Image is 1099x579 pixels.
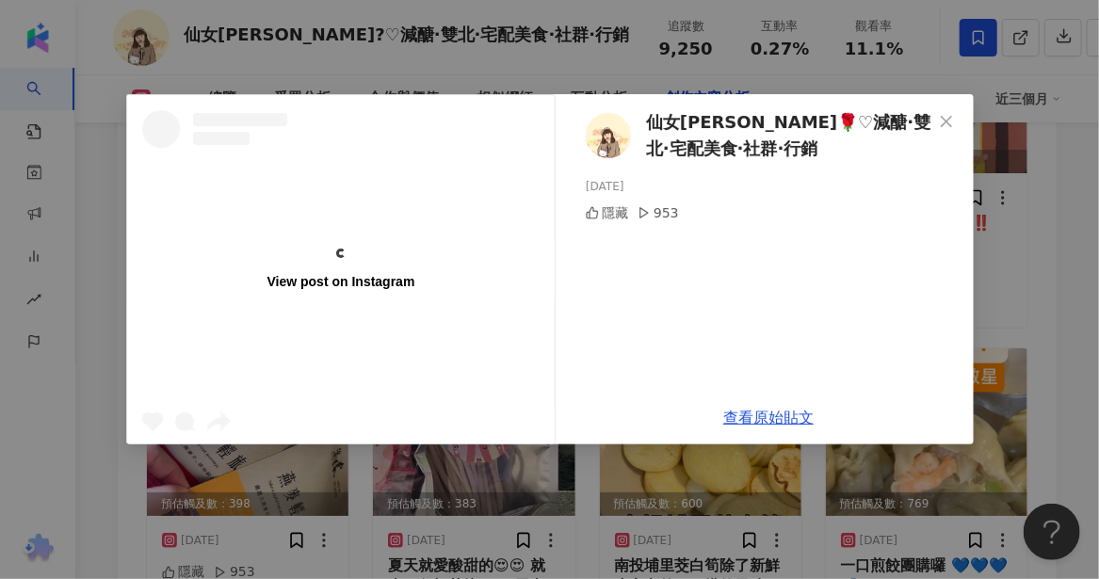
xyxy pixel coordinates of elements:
a: KOL Avatar仙女[PERSON_NAME]🌹♡︎減醣·雙北·宅配美食·社群·行銷 [586,109,932,163]
div: [DATE] [586,178,959,196]
a: 查看原始貼文 [723,409,814,426]
div: View post on Instagram [267,273,414,290]
a: View post on Instagram [127,95,555,443]
div: 隱藏 [586,202,628,223]
div: 953 [638,202,679,223]
img: KOL Avatar [586,113,631,158]
span: close [939,114,954,129]
button: Close [928,103,965,140]
span: 仙女[PERSON_NAME]🌹♡︎減醣·雙北·宅配美食·社群·行銷 [646,109,932,163]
